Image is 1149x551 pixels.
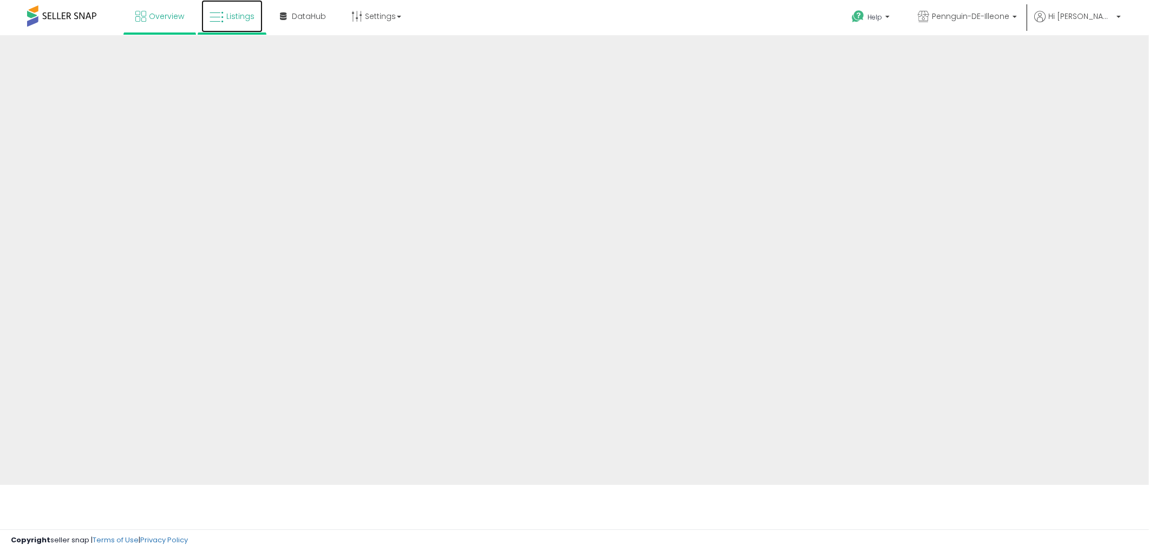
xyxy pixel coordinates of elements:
span: Overview [149,11,184,22]
span: Hi [PERSON_NAME] [1048,11,1113,22]
span: Pennguin-DE-Illeone [932,11,1009,22]
a: Hi [PERSON_NAME] [1034,11,1121,35]
span: Help [867,12,882,22]
span: Listings [226,11,254,22]
a: Help [843,2,900,35]
span: DataHub [292,11,326,22]
i: Get Help [851,10,865,23]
